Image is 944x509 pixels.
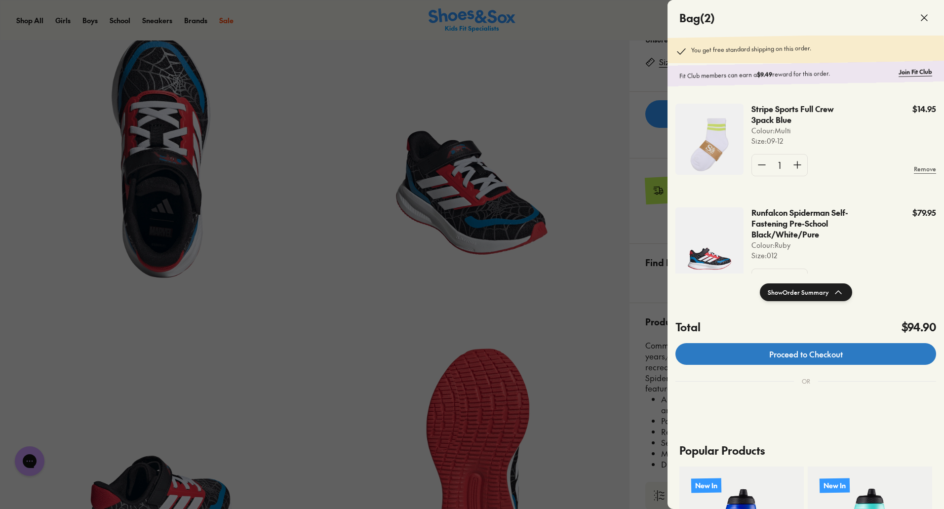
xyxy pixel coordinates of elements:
[751,250,912,261] p: Size : 012
[5,3,35,33] button: Open gorgias live chat
[772,155,787,176] div: 1
[675,343,936,365] a: Proceed to Checkout
[772,269,787,290] div: 1
[820,478,850,493] p: New In
[794,369,818,393] div: OR
[760,283,852,301] button: ShowOrder Summary
[902,319,936,335] h4: $94.90
[675,104,744,175] img: 4-493186.jpg
[751,136,876,146] p: Size : 09-12
[912,207,936,218] p: $79.95
[675,319,701,335] h4: Total
[751,207,880,240] p: Runfalcon Spiderman Self-Fastening Pre-School Black/White/Pure
[679,434,932,467] p: Popular Products
[675,405,936,432] iframe: PayPal-paypal
[691,43,811,57] p: You get free standard shipping on this order.
[679,68,895,80] p: Fit Club members can earn a reward for this order.
[751,240,912,250] p: Colour: Ruby
[751,125,876,136] p: Colour: Multi
[757,70,772,78] b: $9.49
[691,478,721,493] p: New In
[675,207,744,278] img: 4-547290.jpg
[899,67,932,77] a: Join Fit Club
[679,10,715,26] h4: Bag ( 2 )
[912,104,936,115] p: $14.95
[751,104,851,125] p: Stripe Sports Full Crew 3pack Blue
